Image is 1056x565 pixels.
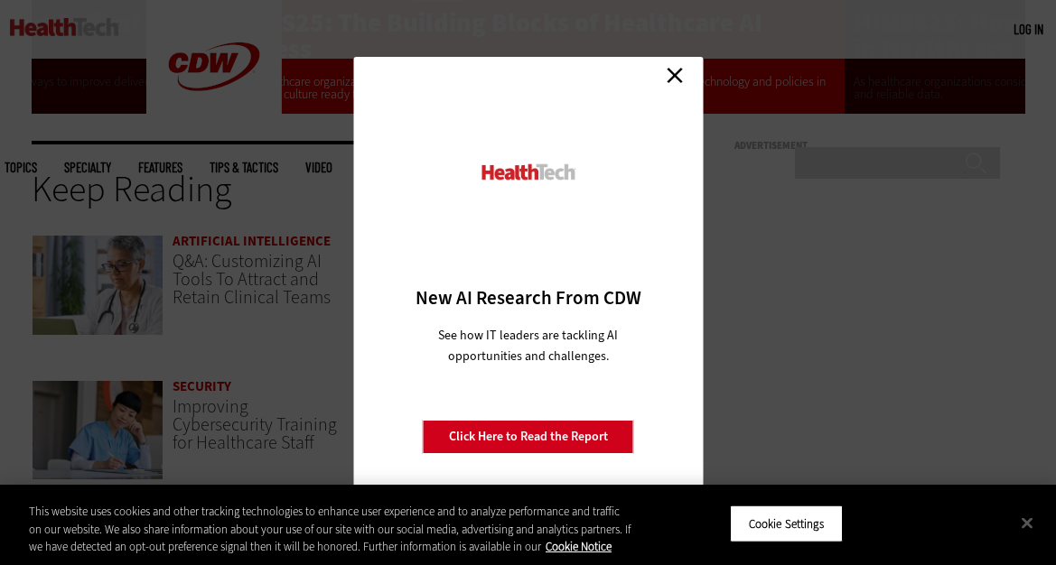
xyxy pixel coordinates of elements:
[423,420,634,454] a: Click Here to Read the Report
[661,61,688,88] a: Close
[416,325,640,366] p: See how IT leaders are tackling AI opportunities and challenges.
[546,539,612,554] a: More information about your privacy
[385,285,671,310] h3: New AI Research From CDW
[29,503,633,556] div: This website uses cookies and other tracking technologies to enhance user experience and to analy...
[1007,503,1047,542] button: Close
[730,505,843,542] button: Cookie Settings
[479,162,577,181] img: HealthTech_0.png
